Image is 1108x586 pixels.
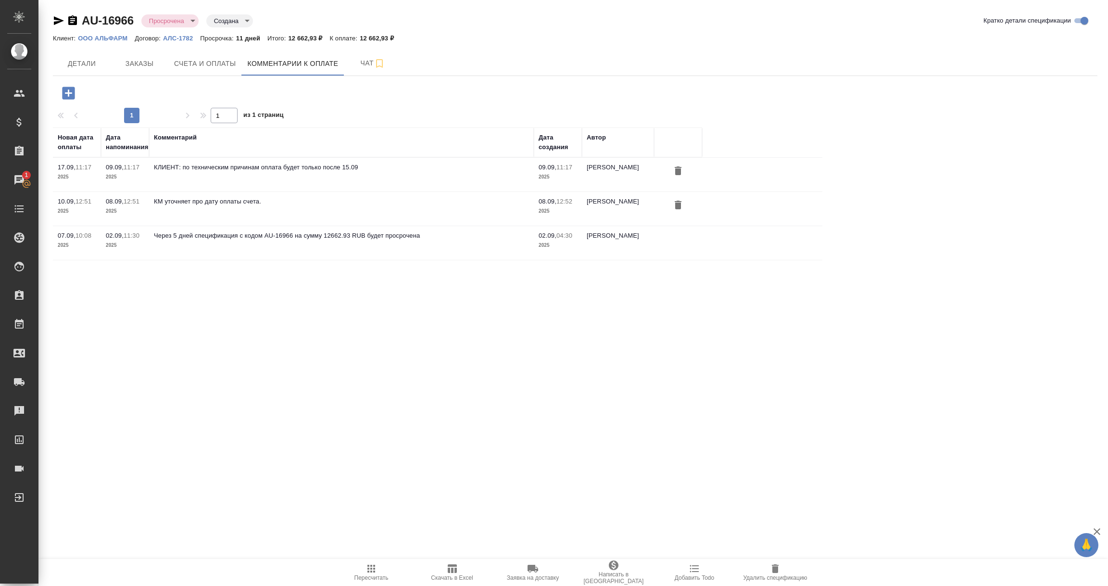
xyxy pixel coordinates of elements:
div: Автор [587,133,606,142]
p: 2025 [539,206,577,216]
p: 17.09, [58,164,76,171]
p: Через 5 дней спецификация с кодом AU-16966 на сумму 12662.93 RUB будет просрочена [154,231,529,241]
p: 02.09, [539,232,556,239]
span: Комментарии к оплате [248,58,339,70]
p: 04:30 [556,232,572,239]
p: 10.09, [58,198,76,205]
span: из 1 страниц [243,109,284,123]
a: 1 [2,168,36,192]
div: Дата напоминания [106,133,148,152]
p: 2025 [539,241,577,250]
div: Дата создания [539,133,577,152]
p: КМ уточняет про дату оплаты счета. [154,197,529,206]
div: Просрочена [206,14,253,27]
span: 🙏 [1078,535,1095,555]
p: К оплате: [329,35,360,42]
div: Просрочена [141,14,199,27]
p: 12:51 [76,198,91,205]
p: 09.09, [106,164,124,171]
p: Договор: [135,35,163,42]
p: 07.09, [58,232,76,239]
button: Удалить [670,197,686,215]
p: 12 662,93 ₽ [360,35,401,42]
button: 🙏 [1074,533,1098,557]
p: 10:08 [76,232,91,239]
button: Добавить комментарий [55,83,82,103]
p: АЛС-1782 [163,35,200,42]
p: 2025 [58,206,96,216]
a: АЛС-1782 [163,34,200,42]
a: ООО АЛЬФАРМ [78,34,135,42]
p: КЛИЕНТ: по техническим причинам оплата будет только после 15.09 [154,163,529,172]
span: 1 [19,170,34,180]
td: [PERSON_NAME] [582,226,654,260]
p: Клиент: [53,35,78,42]
span: Детали [59,58,105,70]
button: Скопировать ссылку для ЯМессенджера [53,15,64,26]
button: Удалить [670,163,686,180]
p: Просрочка: [200,35,236,42]
p: 08.09, [106,198,124,205]
button: Скопировать ссылку [67,15,78,26]
p: 11:17 [76,164,91,171]
a: AU-16966 [82,14,134,27]
span: Заказы [116,58,163,70]
p: 2025 [106,206,144,216]
p: ООО АЛЬФАРМ [78,35,135,42]
p: 2025 [106,172,144,182]
span: Счета и оплаты [174,58,236,70]
p: 02.09, [106,232,124,239]
p: 2025 [539,172,577,182]
div: Комментарий [154,133,197,142]
p: 2025 [106,241,144,250]
div: Новая дата оплаты [58,133,96,152]
p: 2025 [58,241,96,250]
p: 2025 [58,172,96,182]
button: Создана [211,17,241,25]
button: Просрочена [146,17,187,25]
p: 12:52 [556,198,572,205]
span: Кратко детали спецификации [983,16,1071,25]
p: 12:51 [124,198,139,205]
p: 09.09, [539,164,556,171]
span: Чат [350,57,396,69]
p: Итого: [267,35,288,42]
td: [PERSON_NAME] [582,192,654,226]
svg: Подписаться [374,58,385,69]
p: 11:17 [556,164,572,171]
p: 11:30 [124,232,139,239]
p: 08.09, [539,198,556,205]
p: 11 дней [236,35,267,42]
td: [PERSON_NAME] [582,158,654,191]
p: 12 662,93 ₽ [288,35,329,42]
p: 11:17 [124,164,139,171]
